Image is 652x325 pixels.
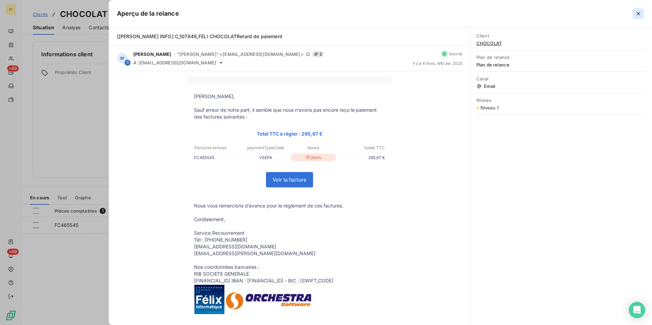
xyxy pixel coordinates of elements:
[194,130,385,138] p: Total TTC à régler : 295,67 €
[194,264,385,270] p: Nos coordonnées bancaires :
[194,93,385,100] p: [PERSON_NAME],
[194,154,242,161] p: FC465545
[138,60,216,65] span: [EMAIL_ADDRESS][DOMAIN_NAME]
[338,145,385,151] p: Solde TTC
[449,52,462,56] span: Succès
[194,236,385,243] p: Tél : [PHONE_NUMBER]
[242,145,289,151] p: paymentTypeCode
[629,302,645,318] div: Open Intercom Messenger
[194,250,385,257] p: [EMAIL_ADDRESS][PERSON_NAME][DOMAIN_NAME]
[133,51,172,57] span: [PERSON_NAME]
[476,97,647,103] span: Niveau
[194,270,385,277] p: RIB SOCIETE GENERALE
[117,9,179,18] h5: Aperçu de la relance
[194,284,315,315] img: AziIbMifz215AAAAAElFTkSuQmCC
[194,230,385,236] p: Service Recouvrement
[312,51,324,57] span: 2
[476,33,647,38] span: Client
[194,243,385,250] p: [EMAIL_ADDRESS][DOMAIN_NAME]
[117,33,282,39] span: [[PERSON_NAME] INFO] C_107849_FELI CHOCOLATRetard de paiement
[476,62,647,67] span: Plan de relance
[476,41,647,46] span: CHOCOLAT
[194,145,241,151] p: Factures échues
[266,172,313,187] a: Voir la facture
[476,76,647,81] span: Canal
[194,202,385,209] p: Nous vous remercions d’avance pour le règlement de ces factures.
[177,51,304,57] span: "[PERSON_NAME]" <[EMAIL_ADDRESS][DOMAIN_NAME]>
[194,216,385,223] p: Cordialement,
[174,52,175,56] span: -
[133,60,136,65] span: À
[290,145,337,151] p: Retard
[194,277,385,284] p: [FINANCIAL_ID] IBAN : [FINANCIAL_ID] - BIC : [SWIFT_CODE]
[194,107,385,120] p: Sauf erreur de notre part, il semble que nous n’avons pas encore reçu le paiement des factures su...
[117,53,128,64] div: SF
[337,154,385,161] p: 295,67 €
[476,83,647,89] span: Email
[480,105,499,110] span: Niveau 1
[476,55,647,60] span: Plan de relance
[413,61,462,65] span: il y a 4 mois , le 10 avr. 2025
[242,154,290,161] p: VSEPA
[291,154,336,161] p: 10 jours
